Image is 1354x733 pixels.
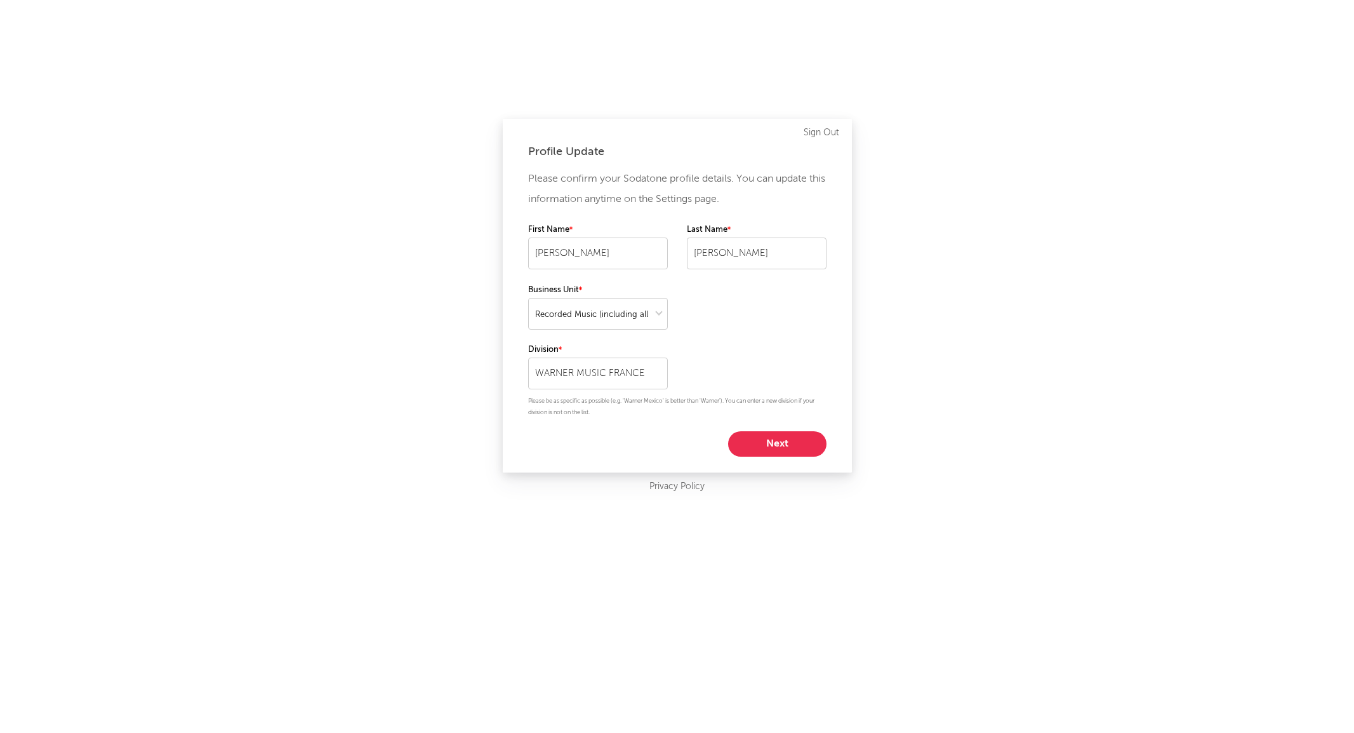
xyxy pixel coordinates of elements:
[528,238,668,269] input: Your first name
[649,479,705,495] a: Privacy Policy
[728,431,826,457] button: Next
[528,396,826,419] p: Please be as specific as possible (e.g. 'Warner Mexico' is better than 'Warner'). You can enter a...
[804,125,839,140] a: Sign Out
[528,169,826,210] p: Please confirm your Sodatone profile details. You can update this information anytime on the Sett...
[528,342,668,358] label: Division
[687,238,826,269] input: Your last name
[528,283,668,298] label: Business Unit
[687,222,826,238] label: Last Name
[528,144,826,159] div: Profile Update
[528,358,668,389] input: Your division
[528,222,668,238] label: First Name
